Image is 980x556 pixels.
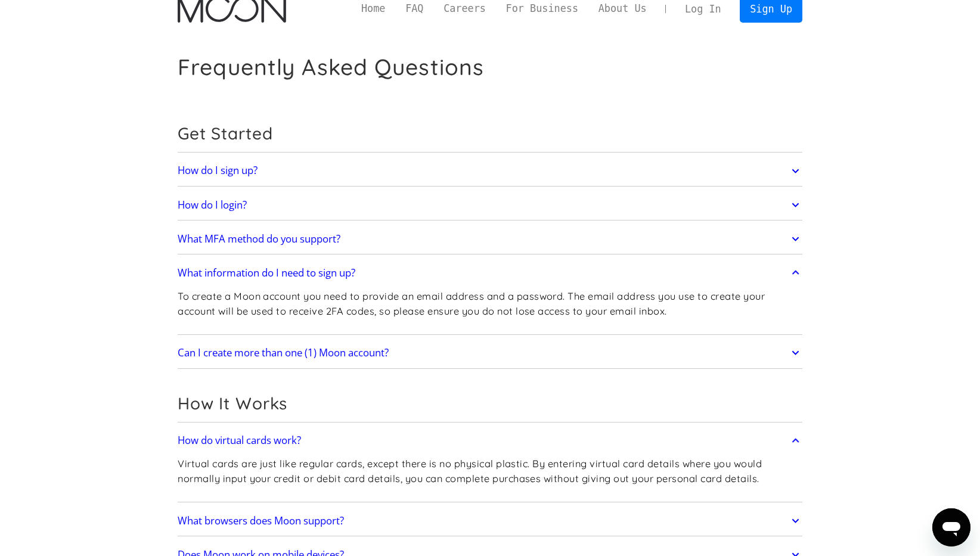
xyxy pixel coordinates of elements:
a: What MFA method do you support? [178,226,802,251]
h2: What browsers does Moon support? [178,515,344,527]
a: How do I login? [178,192,802,218]
a: About Us [588,1,657,16]
a: How do I sign up? [178,159,802,184]
h2: Can I create more than one (1) Moon account? [178,347,389,359]
h2: How do I login? [178,199,247,211]
a: How do virtual cards work? [178,428,802,453]
a: Careers [433,1,495,16]
a: FAQ [395,1,433,16]
h2: How It Works [178,393,802,414]
p: Virtual cards are just like regular cards, except there is no physical plastic. By entering virtu... [178,456,802,486]
h2: How do virtual cards work? [178,434,301,446]
iframe: Button to launch messaging window [932,508,970,546]
a: Can I create more than one (1) Moon account? [178,340,802,365]
h2: How do I sign up? [178,164,258,176]
h2: Get Started [178,123,802,144]
a: What browsers does Moon support? [178,508,802,533]
h2: What information do I need to sign up? [178,267,355,279]
h2: What MFA method do you support? [178,233,340,245]
h1: Frequently Asked Questions [178,54,484,80]
a: For Business [496,1,588,16]
a: What information do I need to sign up? [178,260,802,285]
p: To create a Moon account you need to provide an email address and a password. The email address y... [178,289,802,318]
a: Home [351,1,395,16]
